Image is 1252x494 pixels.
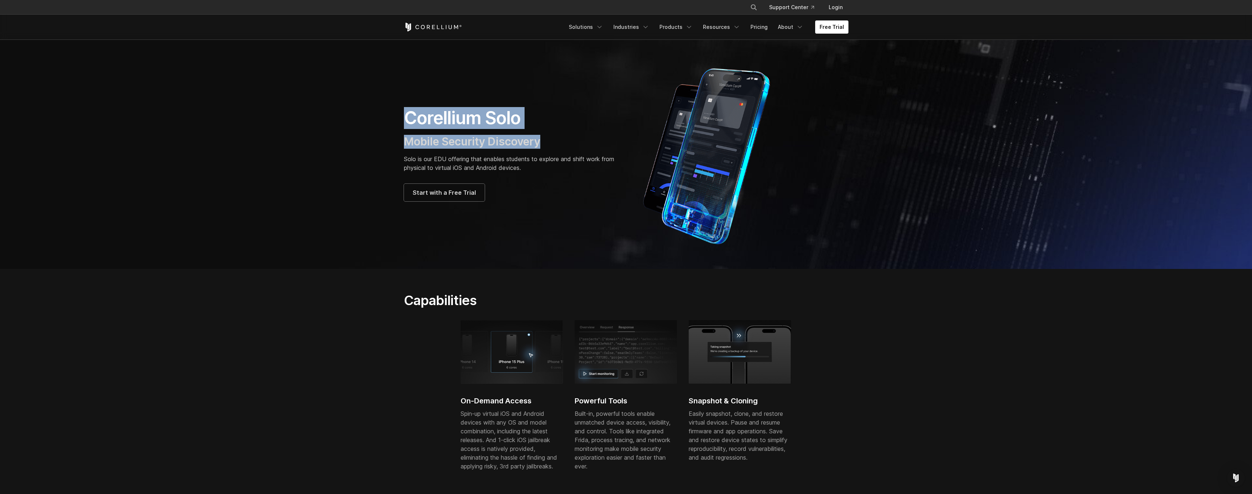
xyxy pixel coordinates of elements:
a: Products [655,20,697,34]
a: Resources [699,20,745,34]
p: Easily snapshot, clone, and restore virtual devices. Pause and resume firmware and app operations... [689,409,791,462]
div: Navigation Menu [564,20,848,34]
img: Process of taking snapshot and creating a backup of the iPhone virtual device. [689,320,791,384]
a: Pricing [746,20,772,34]
img: Corellium Solo for mobile app security solutions [633,63,791,246]
button: Search [747,1,760,14]
a: Free Trial [815,20,848,34]
span: Start with a Free Trial [413,188,476,197]
a: Start with a Free Trial [404,184,485,201]
h1: Corellium Solo [404,107,619,129]
p: Spin-up virtual iOS and Android devices with any OS and model combination, including the latest r... [461,409,563,471]
div: Navigation Menu [741,1,848,14]
h2: On-Demand Access [461,395,563,406]
a: Solutions [564,20,608,34]
h2: Powerful Tools [575,395,677,406]
h2: Snapshot & Cloning [689,395,791,406]
p: Built-in, powerful tools enable unmatched device access, visibility, and control. Tools like inte... [575,409,677,471]
span: Mobile Security Discovery [404,135,540,148]
a: Industries [609,20,654,34]
h2: Capabilities [404,292,695,308]
a: Login [823,1,848,14]
div: Open Intercom Messenger [1227,469,1245,487]
p: Solo is our EDU offering that enables students to explore and shift work from physical to virtual... [404,155,619,172]
img: Powerful Tools enabling unmatched device access, visibility, and control [575,320,677,384]
a: Support Center [763,1,820,14]
a: Corellium Home [404,23,462,31]
a: About [773,20,808,34]
img: iPhone 17 Plus; 6 cores [461,320,563,384]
